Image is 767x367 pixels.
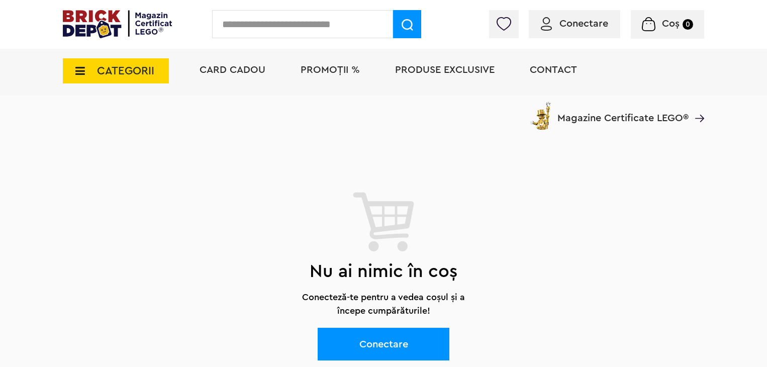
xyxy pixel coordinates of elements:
[557,100,689,123] span: Magazine Certificate LEGO®
[301,65,360,75] a: PROMOȚII %
[292,291,475,318] p: Conecteză-te pentru a vedea coșul și a începe cumpărăturile!
[541,19,608,29] a: Conectare
[662,19,680,29] span: Coș
[689,100,704,110] a: Magazine Certificate LEGO®
[530,65,577,75] a: Contact
[200,65,265,75] a: Card Cadou
[318,328,449,360] a: Conectare
[559,19,608,29] span: Conectare
[97,65,154,76] span: CATEGORII
[395,65,495,75] a: Produse exclusive
[683,19,693,30] small: 0
[63,252,704,291] h2: Nu ai nimic în coș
